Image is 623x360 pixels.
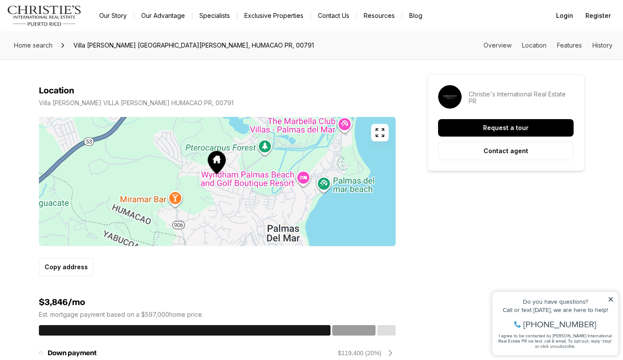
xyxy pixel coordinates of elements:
[484,41,512,49] a: Skip to: Overview
[402,10,429,22] a: Blog
[48,350,97,357] p: Down payment
[469,91,574,105] p: Christie's International Real Estate PR
[9,20,126,26] div: Do you have questions?
[10,38,56,52] a: Home search
[39,311,396,318] p: Est. mortgage payment based on a $597,000 home price.
[438,142,574,160] button: Contact agent
[39,258,94,276] button: Copy address
[483,124,529,131] p: Request a tour
[237,10,310,22] a: Exclusive Properties
[338,349,382,357] div: $119,400 (20%)
[39,99,233,106] p: Villa [PERSON_NAME] VILLA [PERSON_NAME] HUMACAO PR, 00791
[39,117,396,246] img: Map of Villa Franca II VILLA FRANCA II, HUMACAO PR, 00791
[438,119,574,137] button: Request a tour
[357,10,402,22] a: Resources
[14,41,52,49] span: Home search
[7,5,82,26] img: logo
[192,10,237,22] a: Specialists
[39,297,396,308] h4: $3,846/mo
[556,12,573,19] span: Login
[484,147,528,154] p: Contact agent
[11,54,125,70] span: I agree to be contacted by [PERSON_NAME] International Real Estate PR via text, call & email. To ...
[557,41,582,49] a: Skip to: Features
[39,86,74,96] h4: Location
[585,12,611,19] span: Register
[92,10,134,22] a: Our Story
[484,42,613,49] nav: Page section menu
[311,10,356,22] button: Contact Us
[551,7,578,24] button: Login
[45,264,88,271] p: Copy address
[522,41,546,49] a: Skip to: Location
[70,38,317,52] span: Villa [PERSON_NAME] [GEOGRAPHIC_DATA][PERSON_NAME], HUMACAO PR, 00791
[592,41,613,49] a: Skip to: History
[9,28,126,34] div: Call or text [DATE], we are here to help!
[36,41,109,50] span: [PHONE_NUMBER]
[134,10,192,22] a: Our Advantage
[580,7,616,24] button: Register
